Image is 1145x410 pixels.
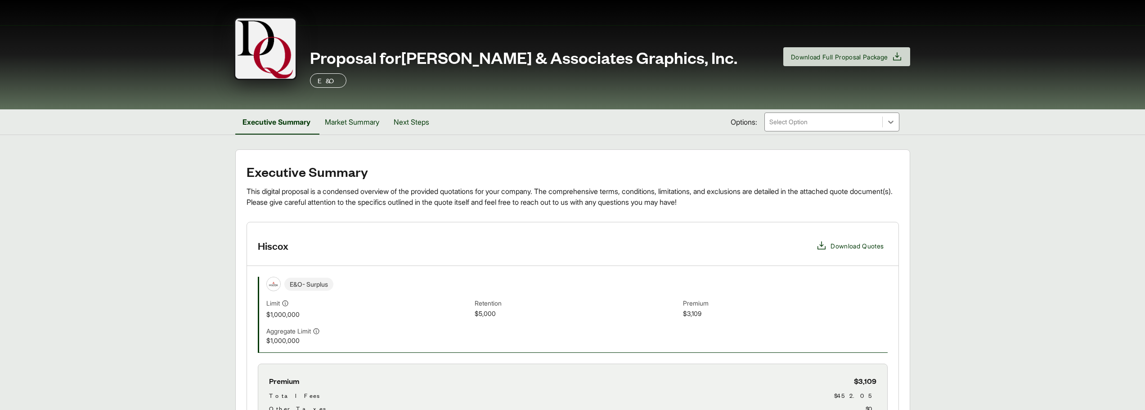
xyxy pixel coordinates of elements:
[731,117,757,127] span: Options:
[834,391,876,400] span: $452.05
[266,310,471,319] span: $1,000,000
[266,326,311,336] span: Aggregate Limit
[266,336,471,345] span: $1,000,000
[284,278,333,291] span: E&O - Surplus
[683,298,888,309] span: Premium
[269,375,299,387] span: Premium
[247,164,899,179] h2: Executive Summary
[267,277,280,291] img: Hiscox
[386,109,436,135] button: Next Steps
[854,375,876,387] span: $3,109
[235,109,318,135] button: Executive Summary
[831,241,884,251] span: Download Quotes
[310,48,737,66] span: Proposal for [PERSON_NAME] & Associates Graphics, Inc.
[791,52,888,62] span: Download Full Proposal Package
[813,237,887,255] button: Download Quotes
[258,239,288,252] h3: Hiscox
[247,186,899,207] div: This digital proposal is a condensed overview of the provided quotations for your company. The co...
[266,298,280,308] span: Limit
[318,75,339,86] p: E&O
[783,47,910,66] button: Download Full Proposal Package
[318,109,386,135] button: Market Summary
[475,309,679,319] span: $5,000
[683,309,888,319] span: $3,109
[475,298,679,309] span: Retention
[269,391,319,400] span: Total Fees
